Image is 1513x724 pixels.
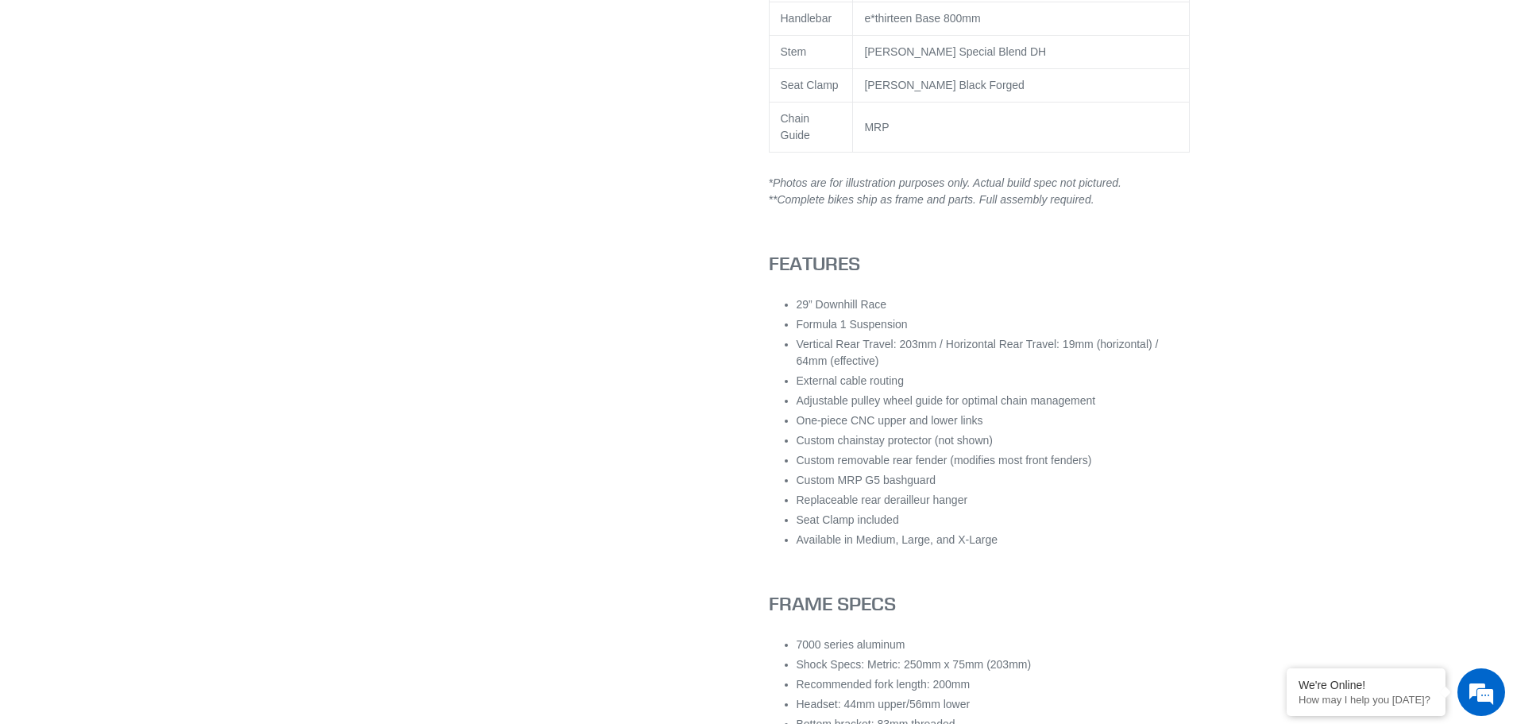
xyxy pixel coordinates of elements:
[797,532,1190,548] li: Available in Medium, Large, and X-Large
[853,36,1190,69] td: [PERSON_NAME] Special Blend DH
[853,2,1190,36] td: e*thirteen Base 800mm
[769,36,853,69] td: Stem
[92,200,219,361] span: We're online!
[261,8,299,46] div: Minimize live chat window
[797,296,1190,313] li: 29” Downhill Race
[1299,694,1434,706] p: How may I help you today?
[797,696,1190,713] li: Headset: 44mm upper/56mm lower
[769,2,853,36] td: Handlebar
[797,316,1190,333] li: Formula 1 Suspension
[51,79,91,119] img: d_696896380_company_1647369064580_696896380
[106,89,291,110] div: Chat with us now
[797,452,1190,469] li: Custom removable rear fender (modifies most front fenders)
[769,103,853,153] td: Chain Guide
[797,656,1190,673] li: Shock Specs: Metric: 250mm x 75mm (203mm)
[797,432,1190,449] li: Custom chainstay protector (not shown)
[797,373,1190,389] li: External cable routing
[769,69,853,103] td: Seat Clamp
[769,252,1190,275] h3: FEATURES
[1299,679,1434,691] div: We're Online!
[797,412,1190,429] li: One-piece CNC upper and lower links
[853,69,1190,103] td: [PERSON_NAME] Black Forged
[797,676,1190,693] li: Recommended fork length: 200mm
[797,492,1190,509] li: Replaceable rear derailleur hanger
[853,103,1190,153] td: MRP
[797,336,1190,370] li: Vertical Rear Travel: 203mm / Horizontal Rear Travel: 19mm (horizontal) / 64mm (effective)
[769,193,1094,206] em: **Complete bikes ship as frame and parts. Full assembly required.
[769,176,1121,189] em: *Photos are for illustration purposes only. Actual build spec not pictured.
[769,592,1190,615] h3: FRAME SPECS
[797,472,1190,489] li: Custom MRP G5 bashguard
[797,637,1190,653] li: 7000 series aluminum
[8,434,303,490] textarea: Type your message and hit 'Enter'
[797,512,1190,528] li: Seat Clamp included
[797,393,1190,409] li: Adjustable pulley wheel guide for optimal chain management
[17,87,41,111] div: Navigation go back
